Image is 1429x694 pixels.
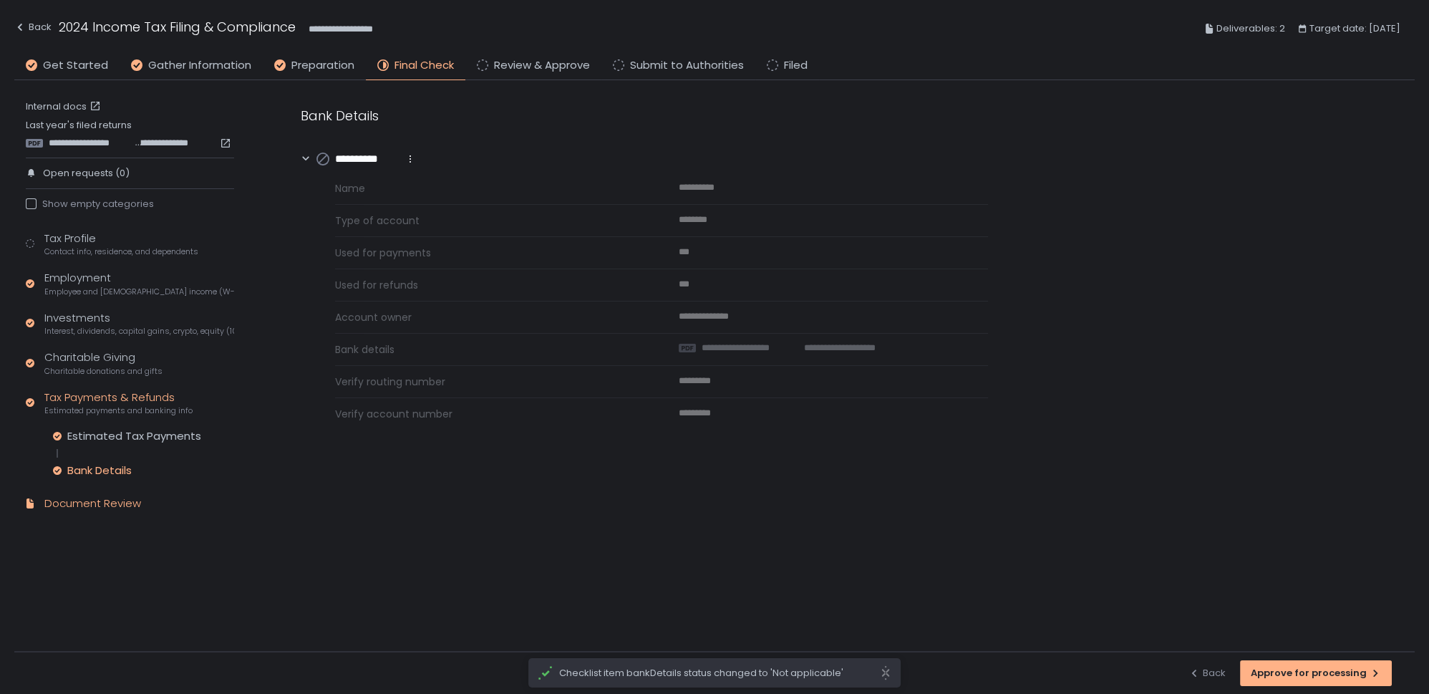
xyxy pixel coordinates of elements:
[14,17,52,41] button: Back
[44,246,198,257] span: Contact info, residence, and dependents
[335,342,644,357] span: Bank details
[26,100,104,113] a: Internal docs
[44,310,234,337] div: Investments
[1240,660,1392,686] button: Approve for processing
[44,405,193,416] span: Estimated payments and banking info
[44,366,163,377] span: Charitable donations and gifts
[148,57,251,74] span: Gather Information
[301,106,988,125] div: Bank Details
[59,17,296,37] h1: 2024 Income Tax Filing & Compliance
[335,407,644,421] span: Verify account number
[1309,20,1400,37] span: Target date: [DATE]
[335,278,644,292] span: Used for refunds
[630,57,744,74] span: Submit to Authorities
[44,270,234,297] div: Employment
[335,181,644,196] span: Name
[335,213,644,228] span: Type of account
[335,246,644,260] span: Used for payments
[291,57,354,74] span: Preparation
[335,375,644,389] span: Verify routing number
[1216,20,1285,37] span: Deliverables: 2
[43,57,108,74] span: Get Started
[44,286,234,297] span: Employee and [DEMOGRAPHIC_DATA] income (W-2s)
[43,167,130,180] span: Open requests (0)
[559,667,880,680] span: Checklist item bankDetails status changed to 'Not applicable'
[67,463,132,478] div: Bank Details
[44,326,234,337] span: Interest, dividends, capital gains, crypto, equity (1099s, K-1s)
[44,390,193,417] div: Tax Payments & Refunds
[44,350,163,377] div: Charitable Giving
[494,57,590,74] span: Review & Approve
[14,19,52,36] div: Back
[44,496,141,512] div: Document Review
[1251,667,1381,680] div: Approve for processing
[394,57,454,74] span: Final Check
[26,119,234,149] div: Last year's filed returns
[1188,660,1226,686] button: Back
[880,665,891,680] svg: close
[44,231,198,258] div: Tax Profile
[335,310,644,324] span: Account owner
[1188,667,1226,680] div: Back
[784,57,808,74] span: Filed
[67,429,201,443] div: Estimated Tax Payments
